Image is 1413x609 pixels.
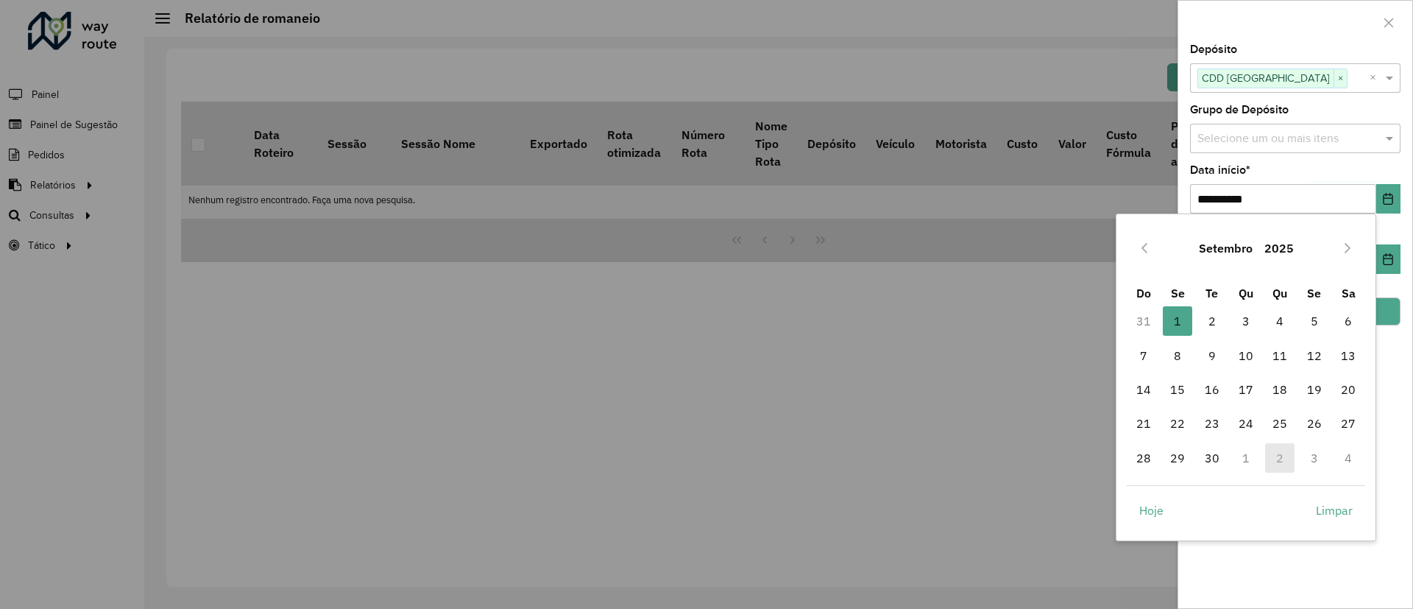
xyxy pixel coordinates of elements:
td: 1 [1229,441,1263,475]
td: 5 [1297,304,1331,338]
span: 15 [1163,375,1192,404]
span: CDD [GEOGRAPHIC_DATA] [1198,69,1334,87]
span: Te [1205,286,1218,300]
td: 8 [1161,339,1194,373]
span: 1 [1163,306,1192,336]
td: 4 [1331,441,1365,475]
td: 15 [1161,373,1194,406]
span: 7 [1129,341,1158,370]
td: 7 [1127,339,1161,373]
span: Qu [1272,286,1287,300]
span: 24 [1231,409,1261,438]
label: Grupo de Depósito [1190,101,1289,119]
td: 9 [1194,339,1228,373]
span: 29 [1163,443,1192,473]
td: 16 [1194,373,1228,406]
td: 2 [1194,304,1228,338]
span: 25 [1265,409,1295,438]
td: 20 [1331,373,1365,406]
td: 10 [1229,339,1263,373]
td: 25 [1263,406,1297,440]
td: 11 [1263,339,1297,373]
td: 18 [1263,373,1297,406]
span: 3 [1231,306,1261,336]
button: Choose Date [1376,244,1400,274]
td: 30 [1194,441,1228,475]
span: Hoje [1139,501,1164,519]
button: Hoje [1127,496,1176,525]
span: 16 [1197,375,1227,404]
span: 17 [1231,375,1261,404]
td: 3 [1297,441,1331,475]
button: Choose Date [1376,184,1400,214]
span: 30 [1197,443,1227,473]
button: Choose Year [1258,230,1300,266]
span: 22 [1163,409,1192,438]
td: 3 [1229,304,1263,338]
td: 29 [1161,441,1194,475]
td: 23 [1194,406,1228,440]
span: Se [1171,286,1185,300]
span: 20 [1334,375,1363,404]
td: 17 [1229,373,1263,406]
button: Limpar [1303,496,1365,525]
td: 4 [1263,304,1297,338]
span: 11 [1265,341,1295,370]
td: 28 [1127,441,1161,475]
span: 13 [1334,341,1363,370]
button: Next Month [1336,236,1359,260]
td: 12 [1297,339,1331,373]
span: × [1334,70,1347,88]
span: 23 [1197,409,1227,438]
span: 6 [1334,306,1363,336]
span: 18 [1265,375,1295,404]
span: Se [1307,286,1321,300]
td: 21 [1127,406,1161,440]
span: 10 [1231,341,1261,370]
td: 22 [1161,406,1194,440]
td: 2 [1263,441,1297,475]
span: 4 [1265,306,1295,336]
label: Depósito [1190,41,1237,58]
td: 6 [1331,304,1365,338]
td: 14 [1127,373,1161,406]
span: Limpar [1316,501,1353,519]
span: 19 [1300,375,1329,404]
td: 26 [1297,406,1331,440]
span: Sa [1342,286,1356,300]
div: Choose Date [1116,214,1376,541]
td: 31 [1127,304,1161,338]
td: 24 [1229,406,1263,440]
span: Do [1136,286,1151,300]
span: 2 [1197,306,1227,336]
td: 27 [1331,406,1365,440]
td: 1 [1161,304,1194,338]
span: Qu [1239,286,1253,300]
span: 14 [1129,375,1158,404]
label: Data início [1190,161,1250,179]
span: 27 [1334,409,1363,438]
button: Previous Month [1133,236,1156,260]
span: 12 [1300,341,1329,370]
span: 28 [1129,443,1158,473]
span: 8 [1163,341,1192,370]
td: 19 [1297,373,1331,406]
span: 9 [1197,341,1227,370]
span: 26 [1300,409,1329,438]
button: Choose Month [1193,230,1258,266]
td: 13 [1331,339,1365,373]
span: 5 [1300,306,1329,336]
span: 21 [1129,409,1158,438]
span: Clear all [1370,69,1382,87]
